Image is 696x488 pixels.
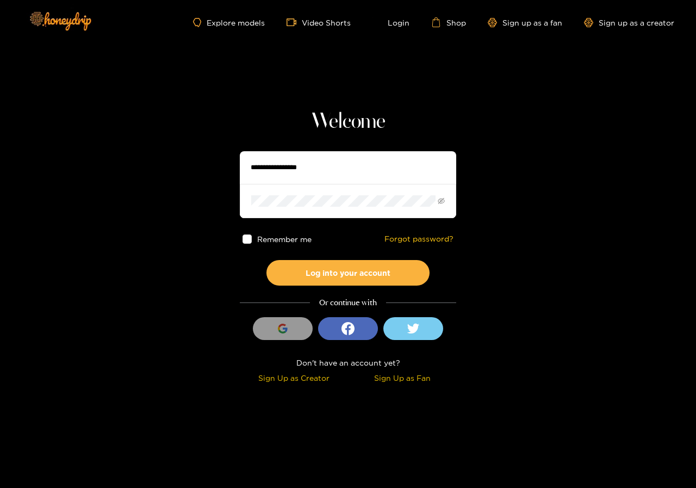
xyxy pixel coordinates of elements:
[384,234,453,244] a: Forgot password?
[266,260,430,286] button: Log into your account
[438,197,445,205] span: eye-invisible
[372,17,409,27] a: Login
[488,18,562,27] a: Sign up as a fan
[240,109,456,135] h1: Welcome
[351,372,453,384] div: Sign Up as Fan
[287,17,351,27] a: Video Shorts
[243,372,345,384] div: Sign Up as Creator
[287,17,302,27] span: video-camera
[240,356,456,369] div: Don't have an account yet?
[193,18,265,27] a: Explore models
[240,296,456,309] div: Or continue with
[431,17,466,27] a: Shop
[584,18,674,27] a: Sign up as a creator
[257,235,312,243] span: Remember me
